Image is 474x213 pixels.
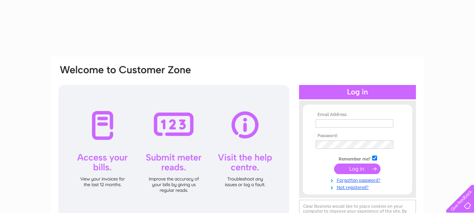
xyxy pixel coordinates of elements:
[316,183,401,190] a: Not registered?
[314,112,401,117] th: Email Address:
[316,176,401,183] a: Forgotten password?
[334,164,380,174] input: Submit
[314,154,401,162] td: Remember me?
[314,133,401,139] th: Password:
